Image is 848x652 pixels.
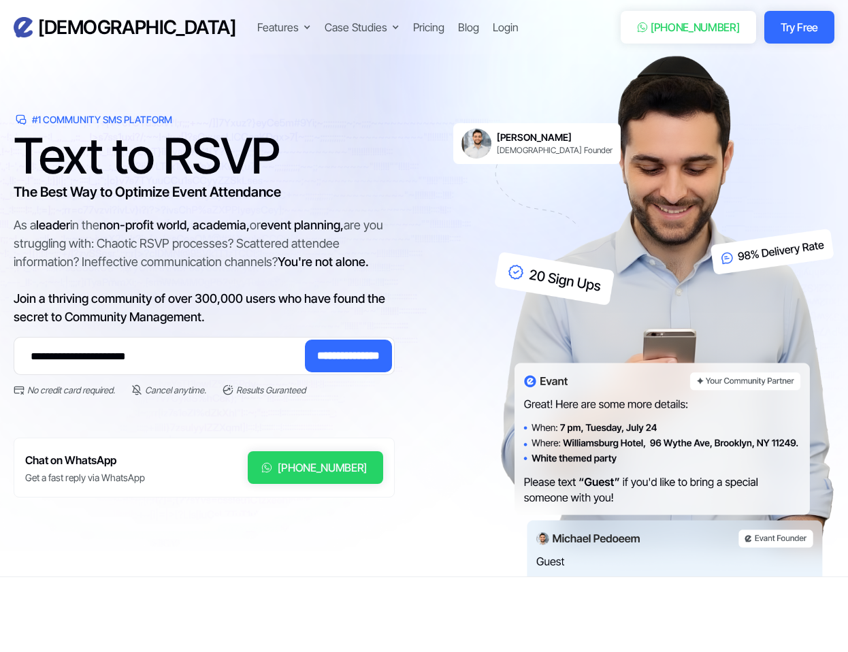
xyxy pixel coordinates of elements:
a: Try Free [764,11,834,44]
span: leader [36,218,70,232]
h3: The Best Way to Optimize Event Attendance [14,182,395,202]
div: [PHONE_NUMBER] [278,459,367,476]
div: Cancel anytime. [145,383,206,397]
a: [PERSON_NAME][DEMOGRAPHIC_DATA] Founder [453,123,621,164]
span: event planning, [261,218,344,232]
div: [DEMOGRAPHIC_DATA] Founder [497,145,613,156]
h6: [PERSON_NAME] [497,131,613,144]
div: #1 Community SMS Platform [32,113,172,127]
div: Features [257,19,311,35]
a: Pricing [413,19,444,35]
span: non-profit world, academia, [99,218,250,232]
div: Case Studies [325,19,399,35]
div: [PHONE_NUMBER] [651,19,740,35]
a: home [14,16,235,39]
a: Blog [458,19,479,35]
div: As a in the or are you struggling with: Chaotic RSVP processes? Scattered attendee information? I... [14,216,395,326]
h6: Chat on WhatsApp [25,451,145,470]
div: Case Studies [325,19,387,35]
div: No credit card required. [27,383,115,397]
h1: Text to RSVP [14,135,395,176]
span: You're not alone. [278,255,369,269]
a: Login [493,19,519,35]
a: [PHONE_NUMBER] [248,451,383,484]
div: Results Guranteed [236,383,306,397]
h3: [DEMOGRAPHIC_DATA] [38,16,235,39]
div: Features [257,19,299,35]
div: Get a fast reply via WhatsApp [25,471,145,485]
span: Join a thriving community of over 300,000 users who have found the secret to Community Management. [14,291,385,324]
a: [PHONE_NUMBER] [621,11,756,44]
form: Email Form 2 [14,337,395,405]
